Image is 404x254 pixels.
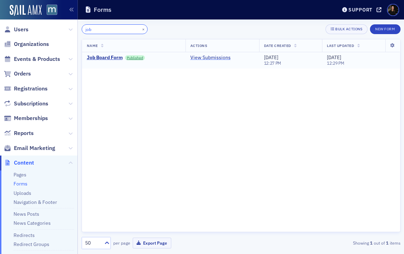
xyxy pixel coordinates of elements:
[87,43,98,48] span: Name
[14,144,55,152] span: Email Marketing
[14,114,48,122] span: Memberships
[85,239,100,247] div: 50
[4,144,55,152] a: Email Marketing
[87,55,123,61] a: Job Board Form
[4,55,60,63] a: Events & Products
[14,181,27,187] a: Forms
[4,40,49,48] a: Organizations
[14,172,26,178] a: Pages
[14,220,51,226] a: News Categories
[190,43,207,48] span: Actions
[14,211,39,217] a: News Posts
[370,25,400,32] a: New Form
[14,55,60,63] span: Events & Products
[4,129,34,137] a: Reports
[10,5,42,16] img: SailAMX
[264,60,281,66] time: 12:27 PM
[4,70,31,78] a: Orders
[113,240,130,246] label: per page
[370,24,400,34] button: New Form
[14,199,57,205] a: Navigation & Footer
[264,54,278,61] span: [DATE]
[14,190,31,196] a: Uploads
[385,240,390,246] strong: 1
[14,129,34,137] span: Reports
[14,40,49,48] span: Organizations
[140,26,147,32] button: ×
[327,54,341,61] span: [DATE]
[125,55,145,60] a: Published
[14,85,48,93] span: Registrations
[94,6,112,14] h1: Forms
[14,241,49,247] a: Redirect Groups
[325,24,368,34] button: Bulk Actions
[4,100,48,108] a: Subscriptions
[14,232,35,238] a: Redirects
[4,85,48,93] a: Registrations
[4,26,28,33] a: Users
[190,55,231,61] a: View Submissions
[335,27,362,31] div: Bulk Actions
[14,70,31,78] span: Orders
[299,240,401,246] div: Showing out of items
[47,5,57,15] img: SailAMX
[327,60,344,66] time: 12:29 PM
[42,5,57,16] a: View Homepage
[348,7,372,13] div: Support
[133,238,171,248] button: Export Page
[14,100,48,108] span: Subscriptions
[14,26,28,33] span: Users
[327,43,354,48] span: Last Updated
[387,4,399,16] span: Profile
[4,159,34,167] a: Content
[82,24,148,34] input: Search…
[264,43,291,48] span: Date Created
[14,159,34,167] span: Content
[4,114,48,122] a: Memberships
[369,240,374,246] strong: 1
